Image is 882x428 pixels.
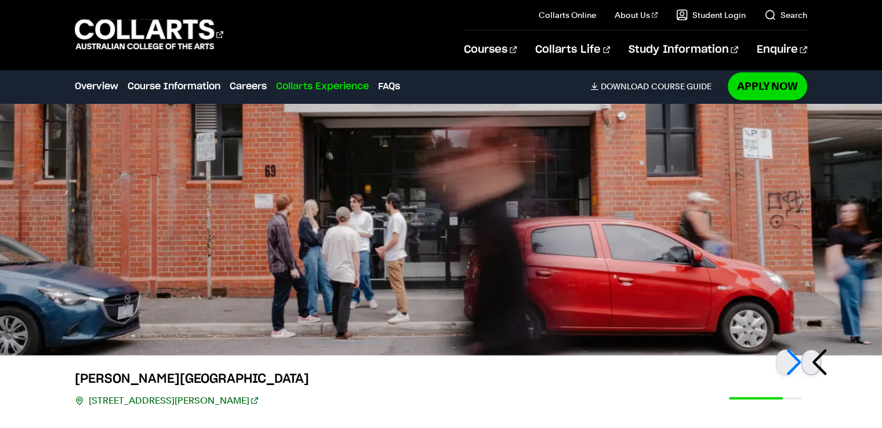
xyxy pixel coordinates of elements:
a: Course Information [128,79,220,93]
a: Courses [464,31,517,69]
a: Collarts Life [535,31,610,69]
a: Careers [230,79,267,93]
a: FAQs [378,79,400,93]
a: Collarts Online [539,9,596,21]
a: [STREET_ADDRESS][PERSON_NAME] [89,393,257,409]
div: Go to homepage [75,18,223,51]
a: Student Login [676,9,746,21]
a: Enquire [757,31,807,69]
a: Study Information [629,31,738,69]
h3: [PERSON_NAME][GEOGRAPHIC_DATA] [75,369,309,388]
a: Collarts Experience [276,79,369,93]
a: DownloadCourse Guide [590,81,721,92]
a: Overview [75,79,118,93]
a: About Us [615,9,658,21]
a: Search [764,9,807,21]
a: Apply Now [728,72,807,100]
span: Download [601,81,649,92]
